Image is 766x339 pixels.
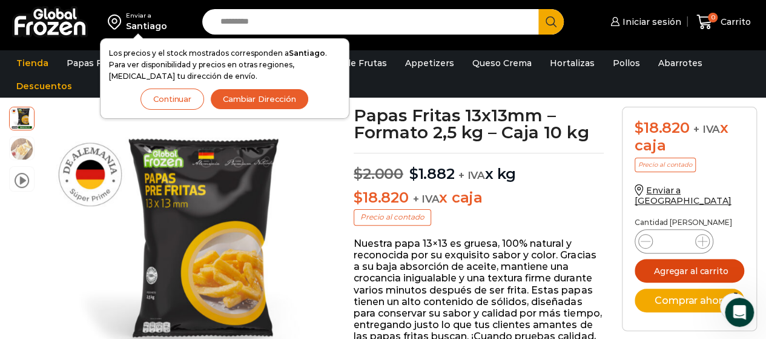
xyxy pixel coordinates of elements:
span: $ [354,165,363,183]
span: 0 [708,13,718,22]
h1: Papas Fritas 13x13mm – Formato 2,5 kg – Caja 10 kg [354,107,604,141]
button: Search button [538,9,564,35]
p: x kg [354,153,604,183]
a: 0 Carrito [693,8,754,36]
p: Los precios y el stock mostrados corresponden a . Para ver disponibilidad y precios en otras regi... [109,47,340,82]
div: x caja [635,119,744,155]
button: Comprar ahora [635,289,744,312]
a: Appetizers [399,52,460,75]
p: Precio al contado [354,209,431,225]
a: Papas Fritas [61,52,128,75]
button: Continuar [140,89,204,110]
a: Descuentos [10,75,78,98]
span: 13-x-13-2kg [10,106,34,130]
img: address-field-icon.svg [108,12,126,32]
span: $ [354,189,363,206]
span: + IVA [412,193,439,205]
bdi: 1.882 [409,165,455,183]
a: Pollos [607,52,646,75]
a: Abarrotes [652,52,708,75]
button: Agregar al carrito [635,259,744,283]
span: $ [409,165,418,183]
a: Queso Crema [466,52,538,75]
span: Carrito [718,16,751,28]
p: Precio al contado [635,158,696,172]
p: x caja [354,189,604,207]
a: Pulpa de Frutas [311,52,393,75]
a: Hortalizas [544,52,601,75]
iframe: Intercom live chat [725,298,754,327]
a: Enviar a [GEOGRAPHIC_DATA] [635,185,731,206]
strong: Santiago [289,49,325,58]
span: + IVA [693,123,720,135]
a: Iniciar sesión [607,10,681,34]
input: Product quantity [662,233,685,250]
span: $ [635,119,644,136]
a: Tienda [10,52,54,75]
div: Santiago [126,20,167,32]
span: Iniciar sesión [619,16,681,28]
span: + IVA [458,169,485,181]
div: Enviar a [126,12,167,20]
span: 13×13 [10,137,34,161]
p: Cantidad [PERSON_NAME] [635,218,744,227]
bdi: 18.820 [635,119,689,136]
button: Cambiar Dirección [210,89,309,110]
bdi: 18.820 [354,189,408,206]
bdi: 2.000 [354,165,403,183]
